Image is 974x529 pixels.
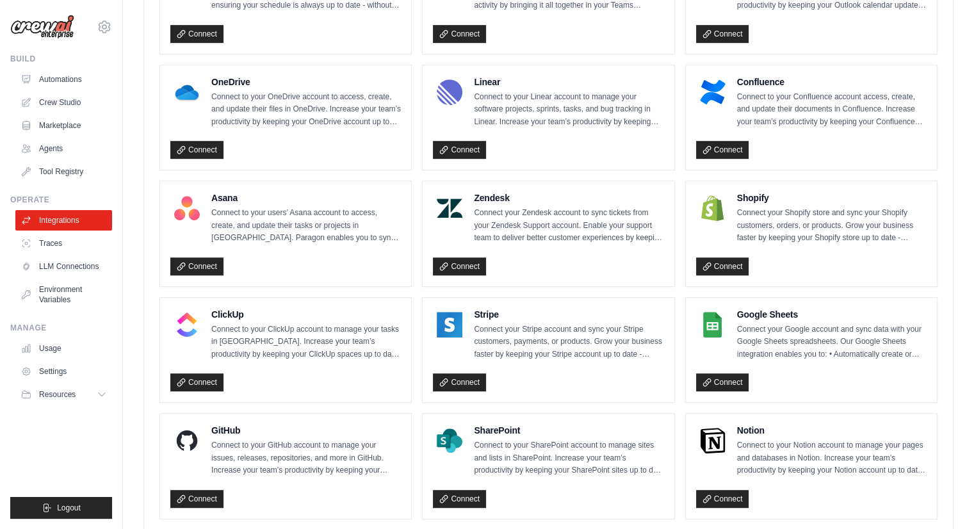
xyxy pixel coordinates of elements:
a: Connect [696,25,749,43]
h4: Google Sheets [737,308,927,321]
img: Logo [10,15,74,39]
img: Notion Logo [700,428,726,453]
a: Connect [170,490,223,508]
span: Logout [57,503,81,513]
a: Usage [15,338,112,359]
a: Connect [170,257,223,275]
h4: Confluence [737,76,927,88]
p: Connect to your SharePoint account to manage sites and lists in SharePoint. Increase your team’s ... [474,439,663,477]
span: Resources [39,389,76,400]
img: OneDrive Logo [174,79,200,105]
img: Stripe Logo [437,312,462,338]
h4: Linear [474,76,663,88]
h4: Shopify [737,191,927,204]
img: Shopify Logo [700,195,726,221]
p: Connect your Zendesk account to sync tickets from your Zendesk Support account. Enable your suppo... [474,207,663,245]
a: Connect [433,257,486,275]
img: Google Sheets Logo [700,312,726,338]
a: Connect [433,141,486,159]
h4: OneDrive [211,76,401,88]
a: Connect [433,490,486,508]
p: Connect to your ClickUp account to manage your tasks in [GEOGRAPHIC_DATA]. Increase your team’s p... [211,323,401,361]
img: SharePoint Logo [437,428,462,453]
a: Environment Variables [15,279,112,310]
button: Logout [10,497,112,519]
p: Connect to your Linear account to manage your software projects, sprints, tasks, and bug tracking... [474,91,663,129]
div: Manage [10,323,112,333]
img: Linear Logo [437,79,462,105]
h4: Notion [737,424,927,437]
p: Connect to your GitHub account to manage your issues, releases, repositories, and more in GitHub.... [211,439,401,477]
h4: Asana [211,191,401,204]
button: Resources [15,384,112,405]
a: Agents [15,138,112,159]
p: Connect to your users’ Asana account to access, create, and update their tasks or projects in [GE... [211,207,401,245]
p: Connect your Shopify store and sync your Shopify customers, orders, or products. Grow your busine... [737,207,927,245]
a: Traces [15,233,112,254]
div: Operate [10,195,112,205]
a: Connect [433,25,486,43]
a: LLM Connections [15,256,112,277]
a: Marketplace [15,115,112,136]
a: Connect [170,25,223,43]
a: Connect [696,490,749,508]
img: Zendesk Logo [437,195,462,221]
h4: SharePoint [474,424,663,437]
p: Connect your Stripe account and sync your Stripe customers, payments, or products. Grow your busi... [474,323,663,361]
img: Confluence Logo [700,79,726,105]
p: Connect your Google account and sync data with your Google Sheets spreadsheets. Our Google Sheets... [737,323,927,361]
a: Connect [696,373,749,391]
h4: ClickUp [211,308,401,321]
h4: Zendesk [474,191,663,204]
a: Automations [15,69,112,90]
a: Crew Studio [15,92,112,113]
a: Connect [170,141,223,159]
img: Asana Logo [174,195,200,221]
a: Tool Registry [15,161,112,182]
a: Connect [696,257,749,275]
p: Connect to your OneDrive account to access, create, and update their files in OneDrive. Increase ... [211,91,401,129]
a: Settings [15,361,112,382]
p: Connect to your Confluence account access, create, and update their documents in Confluence. Incr... [737,91,927,129]
h4: Stripe [474,308,663,321]
a: Connect [696,141,749,159]
img: ClickUp Logo [174,312,200,338]
img: GitHub Logo [174,428,200,453]
a: Connect [170,373,223,391]
div: Build [10,54,112,64]
a: Connect [433,373,486,391]
h4: GitHub [211,424,401,437]
a: Integrations [15,210,112,231]
p: Connect to your Notion account to manage your pages and databases in Notion. Increase your team’s... [737,439,927,477]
